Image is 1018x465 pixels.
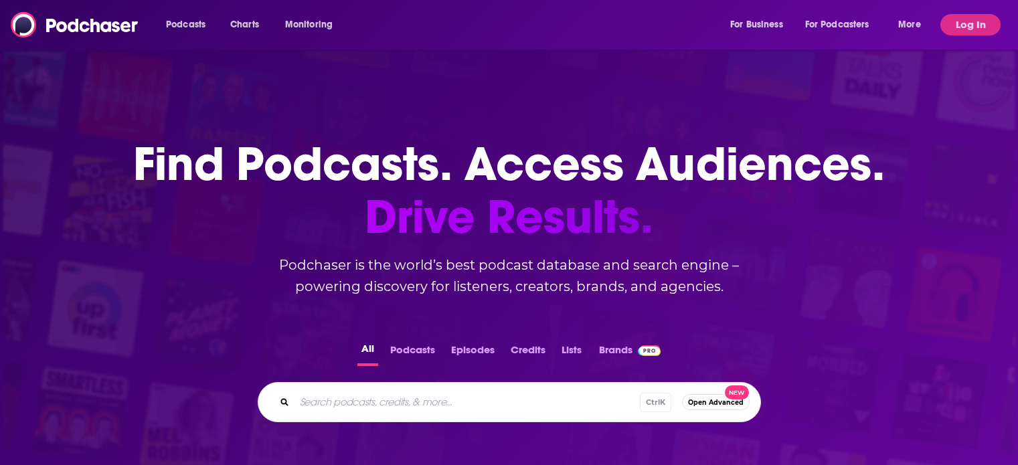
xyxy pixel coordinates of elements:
h2: Podchaser is the world’s best podcast database and search engine – powering discovery for listene... [242,254,777,297]
button: All [357,340,378,366]
span: More [898,15,921,34]
span: Ctrl K [640,393,671,412]
input: Search podcasts, credits, & more... [294,391,640,413]
button: open menu [796,14,889,35]
button: Podcasts [386,340,439,366]
div: Search podcasts, credits, & more... [258,382,761,422]
h1: Find Podcasts. Access Audiences. [133,138,885,244]
span: For Business [730,15,783,34]
a: BrandsPodchaser Pro [599,340,661,366]
button: Lists [558,340,586,366]
a: Charts [222,14,267,35]
span: Monitoring [285,15,333,34]
button: open menu [276,14,350,35]
img: Podchaser Pro [638,345,661,356]
button: Open AdvancedNew [682,394,750,410]
span: Charts [230,15,259,34]
img: Podchaser - Follow, Share and Rate Podcasts [11,12,139,37]
span: New [725,385,749,399]
span: Drive Results. [133,191,885,244]
span: Open Advanced [688,399,744,406]
button: Episodes [447,340,499,366]
button: open menu [889,14,938,35]
span: For Podcasters [805,15,869,34]
button: Log In [940,14,1001,35]
button: open menu [157,14,223,35]
button: Credits [507,340,549,366]
span: Podcasts [166,15,205,34]
button: open menu [721,14,800,35]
